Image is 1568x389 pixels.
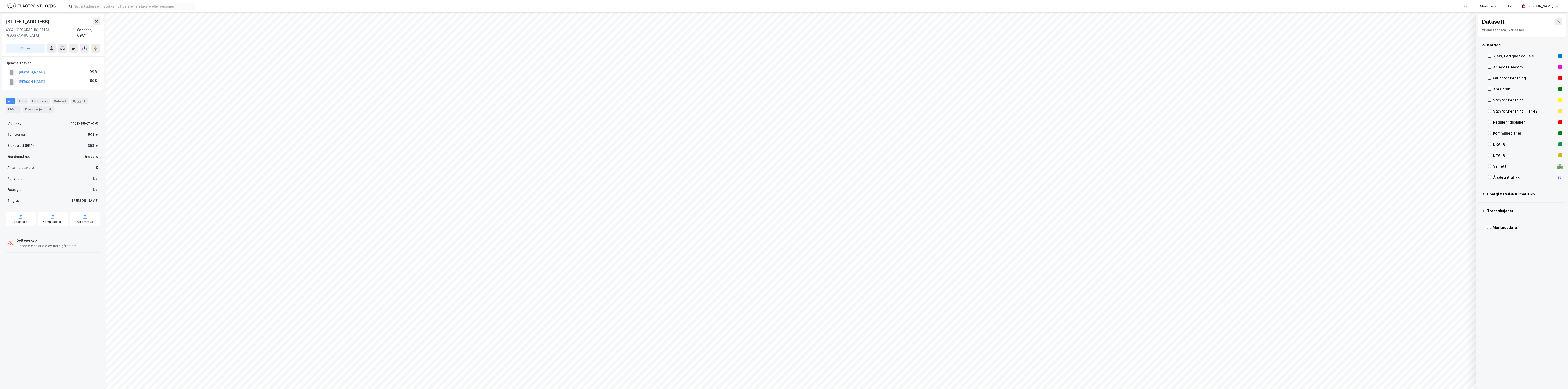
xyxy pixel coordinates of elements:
[1493,130,1557,136] div: Kommuneplaner
[72,3,195,10] input: Søk på adresse, matrikkel, gårdeiere, leietakere eller personer
[7,121,22,126] div: Matrikkel
[1545,367,1568,389] iframe: Chat Widget
[71,98,88,104] div: Bygg
[1487,191,1562,197] div: Energi & Fysisk Klimarisiko
[1527,3,1553,9] div: [PERSON_NAME]
[1463,3,1470,9] div: Kart
[17,238,77,243] div: Delt eieskap
[1480,3,1497,9] div: Mine Tags
[1493,175,1555,180] div: Årsdøgntrafikk
[90,78,97,84] div: 50%
[1482,18,1505,25] div: Datasett
[6,44,45,53] button: Tag
[93,176,98,181] div: Nei
[72,198,98,203] div: [PERSON_NAME]
[1493,141,1557,147] div: BRA–%
[96,165,98,170] div: 0
[1493,163,1555,169] div: Veinett
[6,27,77,38] div: 4314, [GEOGRAPHIC_DATA], [GEOGRAPHIC_DATA]
[6,60,100,66] div: Hjemmelshaver
[90,69,97,74] div: 50%
[1493,152,1557,158] div: BYA–%
[1493,108,1557,114] div: Støyforurensning T-1442
[82,99,86,103] div: 1
[14,107,19,112] div: 1
[6,18,51,25] div: [STREET_ADDRESS]
[6,98,15,104] div: Info
[1493,97,1557,103] div: Støyforurensning
[43,220,63,224] div: Kommunekart
[12,220,29,224] div: Arealplaner
[1493,53,1557,59] div: Yield, Ledighet og Leie
[7,2,56,10] img: logo.f888ab2527a4732fd821a326f86c7f29.svg
[77,220,93,224] div: Miljøstatus
[17,98,28,104] div: Eiere
[88,132,98,137] div: 602 ㎡
[7,176,23,181] div: Punktleie
[7,132,26,137] div: Tomteareal
[1493,75,1557,81] div: Grunnforurensning
[1487,208,1562,214] div: Transaksjoner
[52,98,69,104] div: Datasett
[1507,3,1515,9] div: Bolig
[84,154,98,159] div: Enebolig
[7,198,20,203] div: Tinglyst
[1493,225,1562,230] div: Markedsdata
[77,27,100,38] div: Sandnes, 69/71
[1493,86,1557,92] div: Arealbruk
[1545,367,1568,389] div: Kontrollprogram for chat
[23,106,54,113] div: Transaksjoner
[7,154,30,159] div: Eiendomstype
[1487,42,1562,48] div: Kartlag
[1493,64,1557,70] div: Anleggseiendom
[7,187,25,192] div: Festegrunn
[17,243,77,249] div: Eiendommen er eid av flere gårdeiere
[1493,119,1557,125] div: Reguleringsplaner
[7,143,34,148] div: Bruksareal (BRA)
[6,106,21,113] div: ESG
[93,187,98,192] div: Nei
[1557,163,1563,169] div: 🛣️
[1482,27,1562,33] div: Visualiser data i kartet her.
[7,165,34,170] div: Antall leietakere
[71,121,98,126] div: 1108-69-71-0-0
[30,98,50,104] div: Leietakere
[88,143,98,148] div: 353 ㎡
[48,107,52,112] div: 4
